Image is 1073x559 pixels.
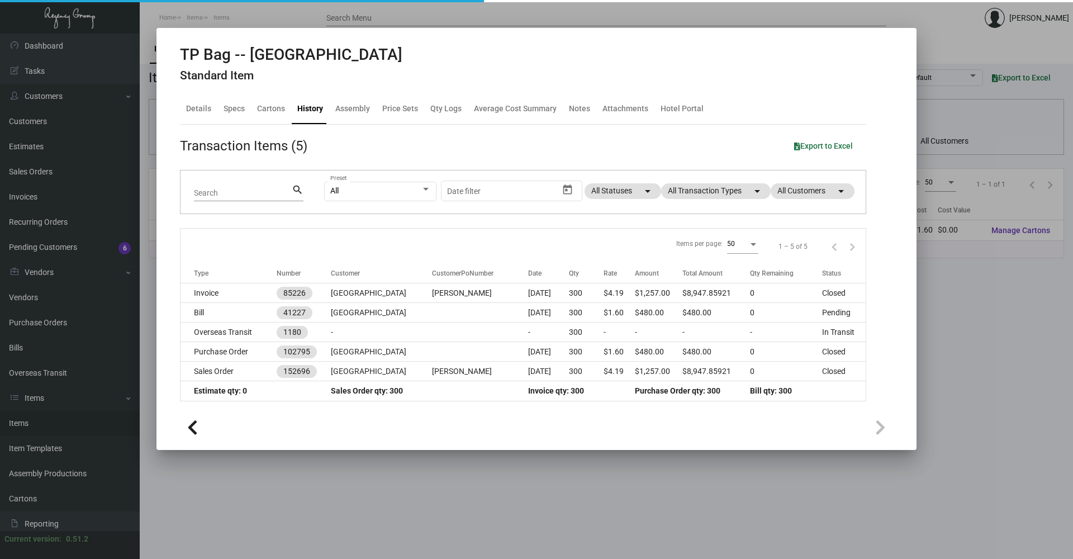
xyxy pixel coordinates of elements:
td: Overseas Transit [181,323,277,342]
mat-icon: arrow_drop_down [641,184,654,198]
td: Closed [822,342,866,362]
span: Purchase Order qty: 300 [635,386,720,395]
td: $4.19 [604,283,635,303]
mat-chip: 41227 [277,306,312,319]
td: [DATE] [528,342,568,362]
div: Total Amount [682,268,750,278]
div: Specs [224,103,245,115]
span: Export to Excel [794,141,853,150]
div: Total Amount [682,268,723,278]
div: Notes [569,103,590,115]
td: $1.60 [604,342,635,362]
td: $4.19 [604,362,635,381]
div: Attachments [602,103,648,115]
td: - [331,323,432,342]
mat-chip: All Transaction Types [661,183,771,199]
h4: Standard Item [180,69,402,83]
div: Amount [635,268,682,278]
span: Estimate qty: 0 [194,386,247,395]
td: [PERSON_NAME] [432,283,528,303]
div: Amount [635,268,659,278]
button: Previous page [825,238,843,255]
td: 300 [569,303,604,323]
div: Type [194,268,208,278]
div: Details [186,103,211,115]
td: Invoice [181,283,277,303]
div: Qty Logs [430,103,462,115]
div: Average Cost Summary [474,103,557,115]
mat-chip: 85226 [277,287,312,300]
div: Status [822,268,841,278]
span: Invoice qty: 300 [528,386,584,395]
td: [GEOGRAPHIC_DATA] [331,283,432,303]
div: Hotel Portal [661,103,704,115]
mat-icon: arrow_drop_down [751,184,764,198]
span: Bill qty: 300 [750,386,792,395]
td: [GEOGRAPHIC_DATA] [331,362,432,381]
td: 300 [569,342,604,362]
div: Rate [604,268,617,278]
button: Export to Excel [785,136,862,156]
div: Type [194,268,277,278]
td: [GEOGRAPHIC_DATA] [331,303,432,323]
mat-chip: All Statuses [585,183,661,199]
div: Customer [331,268,432,278]
td: 0 [750,362,822,381]
td: [GEOGRAPHIC_DATA] [331,342,432,362]
div: Rate [604,268,635,278]
div: Date [528,268,568,278]
td: - [682,323,750,342]
div: CustomerPoNumber [432,268,493,278]
mat-chip: 152696 [277,365,317,378]
td: Pending [822,303,866,323]
div: Number [277,268,301,278]
td: In Transit [822,323,866,342]
div: Price Sets [382,103,418,115]
td: [PERSON_NAME] [432,362,528,381]
mat-chip: 1180 [277,326,308,339]
td: - [528,323,568,342]
mat-chip: All Customers [771,183,854,199]
button: Next page [843,238,861,255]
span: All [330,186,339,195]
input: End date [491,187,545,196]
td: 300 [569,323,604,342]
div: Qty Remaining [750,268,794,278]
td: 0 [750,283,822,303]
div: Customer [331,268,360,278]
td: 300 [569,362,604,381]
div: Items per page: [676,239,723,249]
td: Closed [822,283,866,303]
span: Sales Order qty: 300 [331,386,403,395]
td: $480.00 [635,303,682,323]
td: Bill [181,303,277,323]
td: [DATE] [528,303,568,323]
div: Cartons [257,103,285,115]
div: Qty [569,268,579,278]
div: Number [277,268,331,278]
div: Status [822,268,866,278]
span: 50 [727,240,735,248]
div: Current version: [4,533,61,545]
td: Purchase Order [181,342,277,362]
td: $480.00 [682,303,750,323]
td: Sales Order [181,362,277,381]
mat-chip: 102795 [277,345,317,358]
td: 0 [750,303,822,323]
input: Start date [447,187,482,196]
div: Date [528,268,542,278]
td: $8,947.85921 [682,283,750,303]
div: Qty Remaining [750,268,822,278]
td: $480.00 [635,342,682,362]
h2: TP Bag -- [GEOGRAPHIC_DATA] [180,45,402,64]
td: $1.60 [604,303,635,323]
div: 1 – 5 of 5 [778,241,808,252]
button: Open calendar [559,181,577,198]
mat-select: Items per page: [727,239,758,248]
td: - [604,323,635,342]
td: [DATE] [528,283,568,303]
div: History [297,103,323,115]
td: $8,947.85921 [682,362,750,381]
td: 0 [750,342,822,362]
td: 300 [569,283,604,303]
